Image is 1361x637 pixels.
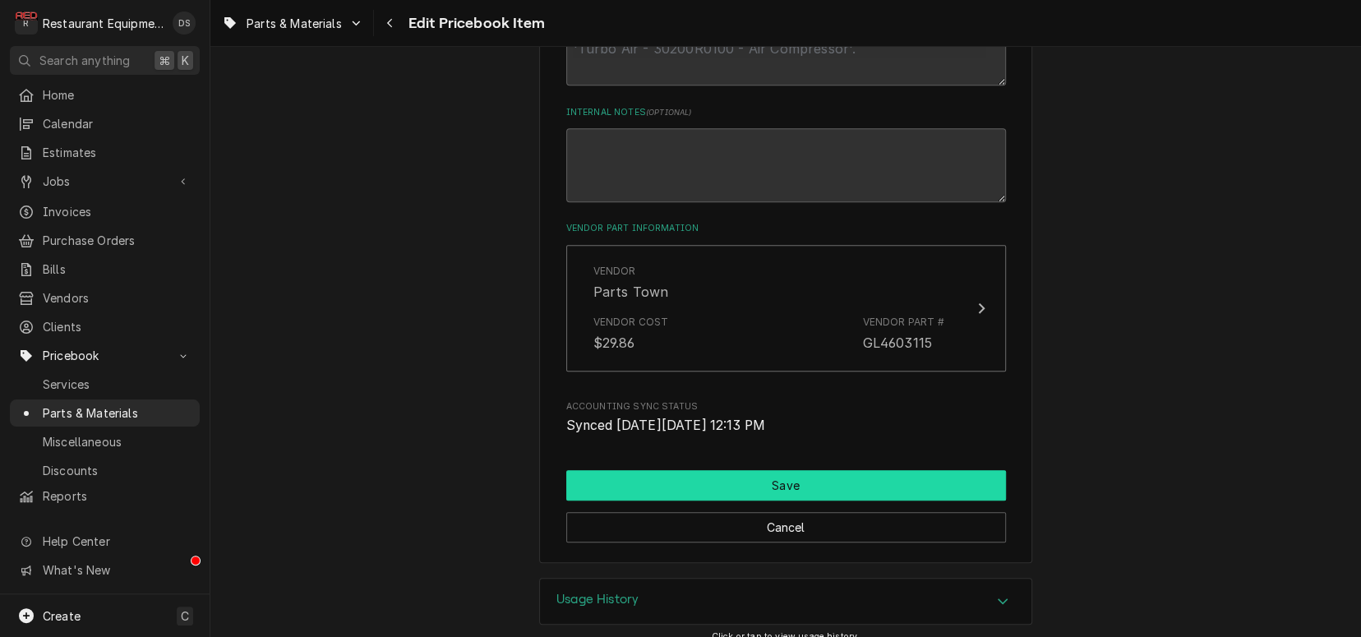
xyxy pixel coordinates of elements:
div: Vendor Cost [593,315,669,330]
a: Home [10,81,200,108]
div: Button Group [566,470,1006,542]
h3: Usage History [556,592,639,607]
a: Parts & Materials [10,399,200,427]
a: Purchase Orders [10,227,200,254]
a: Go to Help Center [10,528,200,555]
div: Parts Town [593,282,669,302]
span: Miscellaneous [43,433,191,450]
span: C [181,607,189,625]
a: Reports [10,482,200,510]
span: Accounting Sync Status [566,416,1006,436]
a: Calendar [10,110,200,137]
div: Vendor Part # [862,315,943,330]
label: Internal Notes [566,106,1006,119]
span: Synced [DATE][DATE] 12:13 PM [566,418,765,433]
div: Internal Notes [566,106,1006,202]
span: Help Center [43,533,190,550]
span: Clients [43,318,191,335]
span: Home [43,86,191,104]
a: Clients [10,313,200,340]
div: DS [173,12,196,35]
span: Discounts [43,462,191,479]
span: Search anything [39,52,130,69]
div: Derek Stewart's Avatar [173,12,196,35]
button: Save [566,470,1006,501]
span: Reports [43,487,191,505]
span: Invoices [43,203,191,220]
a: Vendors [10,284,200,312]
span: What's New [43,561,190,579]
div: Usage History [539,578,1032,625]
div: Vendor [593,264,636,279]
div: Vendor Part Information [566,222,1006,380]
div: GL4603115 [862,333,931,353]
a: Estimates [10,139,200,166]
div: Button Group Row [566,470,1006,501]
div: Vendor Cost [593,315,669,353]
button: Update Vendor Part Cost [566,245,1006,372]
button: Accordion Details Expand Trigger [540,579,1031,625]
span: Services [43,376,191,393]
a: Go to Jobs [10,168,200,195]
a: Discounts [10,457,200,484]
div: Vendor [593,264,669,302]
span: Estimates [43,144,191,161]
span: Accounting Sync Status [566,400,1006,413]
span: Pricebook [43,347,167,364]
span: Purchase Orders [43,232,191,249]
span: Jobs [43,173,167,190]
span: Parts & Materials [247,15,342,32]
div: Accordion Header [540,579,1031,625]
a: Go to Parts & Materials [215,10,370,37]
span: Parts & Materials [43,404,191,422]
a: Services [10,371,200,398]
label: Vendor Part Information [566,222,1006,235]
a: Go to Pricebook [10,342,200,369]
a: Invoices [10,198,200,225]
button: Navigate back [377,10,404,36]
span: ( optional ) [646,108,692,117]
span: K [182,52,189,69]
div: R [15,12,38,35]
span: Create [43,609,81,623]
a: Go to What's New [10,556,200,584]
a: Bills [10,256,200,283]
div: Restaurant Equipment Diagnostics [43,15,164,32]
div: Button Group Row [566,501,1006,542]
span: Edit Pricebook Item [404,12,545,35]
button: Cancel [566,512,1006,542]
div: Accounting Sync Status [566,400,1006,436]
span: Calendar [43,115,191,132]
a: Miscellaneous [10,428,200,455]
button: Search anything⌘K [10,46,200,75]
span: Vendors [43,289,191,307]
div: Vendor Part # [862,315,943,353]
span: ⌘ [159,52,170,69]
span: Bills [43,261,191,278]
div: $29.86 [593,333,635,353]
div: Restaurant Equipment Diagnostics's Avatar [15,12,38,35]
